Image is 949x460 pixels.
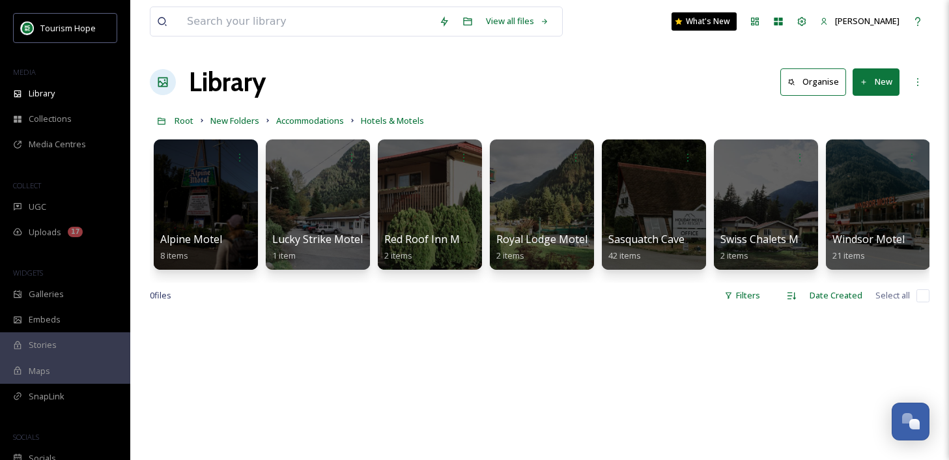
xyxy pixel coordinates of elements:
span: Swiss Chalets Motel [720,232,817,246]
div: Date Created [803,283,869,308]
button: New [853,68,899,95]
a: Lucky Strike Motel1 item [272,233,363,261]
span: COLLECT [13,180,41,190]
span: Uploads [29,226,61,238]
span: Hotels & Motels [361,115,424,126]
button: Organise [780,68,846,95]
a: View all files [479,8,556,34]
span: Select all [875,289,910,302]
span: Royal Lodge Motel [496,232,588,246]
span: Library [29,87,55,100]
span: UGC [29,201,46,213]
span: Windsor Motel [832,232,905,246]
div: Filters [718,283,767,308]
a: Alpine Motel8 items [160,233,222,261]
span: Accommodations [276,115,344,126]
img: logo.png [21,22,34,35]
input: Search your library [180,7,432,36]
span: Embeds [29,313,61,326]
span: Sasquatch Caves + Holiday [GEOGRAPHIC_DATA] [608,232,845,246]
span: 8 items [160,250,188,261]
a: What's New [672,12,737,31]
span: 1 item [272,250,296,261]
a: Swiss Chalets Motel2 items [720,233,817,261]
span: Maps [29,365,50,377]
span: MEDIA [13,67,36,77]
a: Royal Lodge Motel2 items [496,233,588,261]
div: 17 [68,227,83,237]
span: 0 file s [150,289,171,302]
span: Lucky Strike Motel [272,232,363,246]
a: Organise [780,68,853,95]
span: Red Roof Inn Motel [384,232,479,246]
a: Root [175,113,193,128]
span: 2 items [720,250,748,261]
span: Collections [29,113,72,125]
a: Library [189,63,266,102]
span: Media Centres [29,138,86,151]
span: SOCIALS [13,432,39,442]
a: Windsor Motel21 items [832,233,905,261]
span: Stories [29,339,57,351]
span: SnapLink [29,390,64,403]
a: Red Roof Inn Motel2 items [384,233,479,261]
button: Open Chat [892,403,929,440]
span: Alpine Motel [160,232,222,246]
a: Hotels & Motels [361,113,424,128]
span: [PERSON_NAME] [835,15,899,27]
span: 42 items [608,250,641,261]
a: Accommodations [276,113,344,128]
span: New Folders [210,115,259,126]
span: 2 items [384,250,412,261]
span: Root [175,115,193,126]
a: Sasquatch Caves + Holiday [GEOGRAPHIC_DATA]42 items [608,233,845,261]
span: 2 items [496,250,524,261]
span: Galleries [29,288,64,300]
span: WIDGETS [13,268,43,278]
span: 21 items [832,250,865,261]
a: [PERSON_NAME] [814,8,906,34]
span: Tourism Hope [40,22,96,34]
a: New Folders [210,113,259,128]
